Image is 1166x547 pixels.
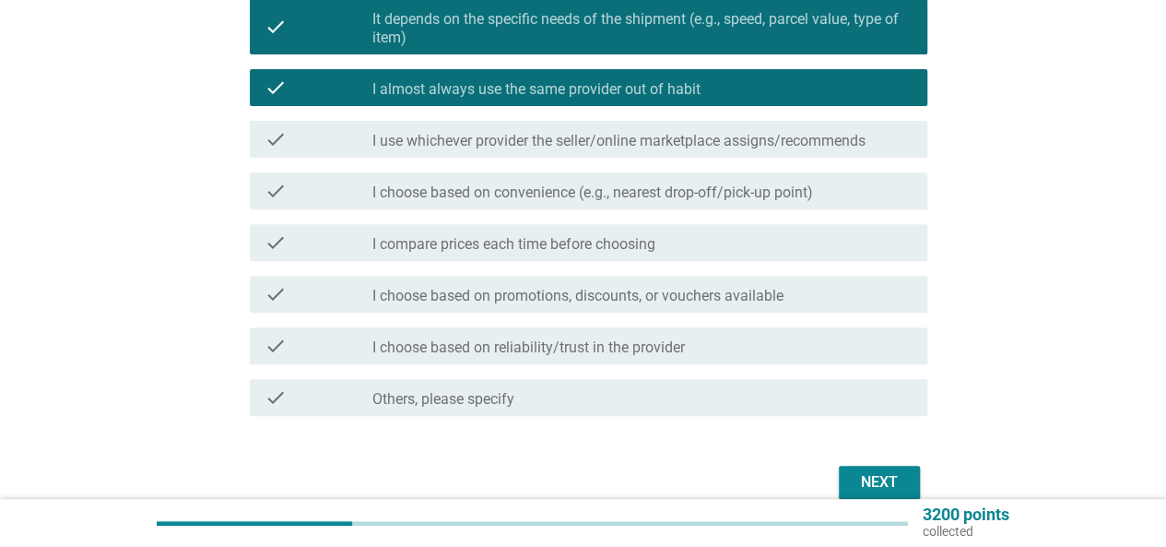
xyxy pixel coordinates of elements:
[372,184,813,202] label: I choose based on convenience (e.g., nearest drop-off/pick-up point)
[372,10,913,47] label: It depends on the specific needs of the shipment (e.g., speed, parcel value, type of item)
[265,77,287,99] i: check
[372,235,655,254] label: I compare prices each time before choosing
[372,132,866,150] label: I use whichever provider the seller/online marketplace assigns/recommends
[265,6,287,47] i: check
[265,283,287,305] i: check
[265,386,287,409] i: check
[839,466,920,499] button: Next
[265,232,287,254] i: check
[854,471,905,493] div: Next
[372,80,701,99] label: I almost always use the same provider out of habit
[265,335,287,357] i: check
[923,506,1009,523] p: 3200 points
[923,523,1009,540] p: collected
[372,287,783,305] label: I choose based on promotions, discounts, or vouchers available
[265,128,287,150] i: check
[372,339,685,357] label: I choose based on reliability/trust in the provider
[265,180,287,202] i: check
[372,390,514,409] label: Others, please specify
